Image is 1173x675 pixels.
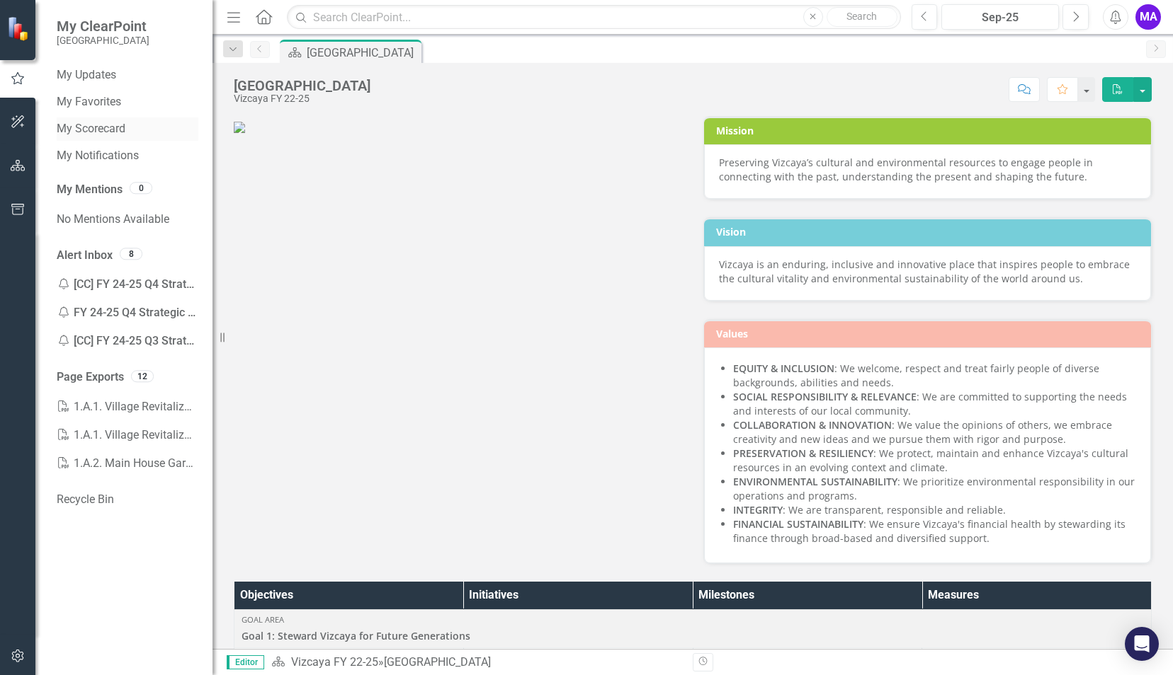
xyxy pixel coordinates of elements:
li: : We are transparent, responsible and reliable. [733,503,1136,517]
li: : We welcome, respect and treat fairly people of diverse backgrounds, abilities and needs. [733,362,1136,390]
td: Double-Click to Edit [234,610,1152,648]
span: Search [846,11,877,22]
strong: PRESERVATION & RESILIENCY [733,446,873,460]
div: Goal Area [242,614,1144,625]
li: : We prioritize environmental responsibility in our operations and programs. [733,475,1136,503]
h3: Mission [716,125,1144,136]
strong: EQUITY & INCLUSION [733,362,834,375]
a: Alert Inbox [57,248,113,264]
span: My ClearPoint [57,18,149,35]
a: Recycle Bin [57,492,198,508]
div: [GEOGRAPHIC_DATA] [384,655,491,669]
a: My Updates [57,67,198,83]
span: Goal 1: Steward Vizcaya for Future Generations [242,629,1144,643]
a: 1.A.1. Village Revitalization Phase 2 (5 buildi [57,393,198,421]
a: 1.A.2. Main House Garden Restoration [57,449,198,478]
a: My Mentions [57,182,123,198]
div: FY 24-25 Q4 Strategic Plan - Enter your data Remin... [57,299,198,327]
strong: SOCIAL RESPONSIBILITY & RELEVANCE [733,390,917,403]
div: Preserving Vizcaya’s cultural and environmental resources to engage people in connecting with the... [719,156,1136,184]
button: Sep-25 [941,4,1059,30]
li: : We protect, maintain and enhance Vizcaya's cultural resources in an evolving context and climate. [733,446,1136,475]
div: » [271,654,682,671]
div: 0 [130,182,152,194]
div: [GEOGRAPHIC_DATA] [307,44,418,62]
small: [GEOGRAPHIC_DATA] [57,35,149,46]
div: Sep-25 [946,9,1054,26]
a: My Notifications [57,148,198,164]
div: Open Intercom Messenger [1125,627,1159,661]
a: Vizcaya FY 22-25 [291,655,378,669]
li: : We are committed to supporting the needs and interests of our local community. [733,390,1136,418]
h3: Values [716,328,1144,339]
img: ClearPoint Strategy [6,15,33,42]
a: My Scorecard [57,121,198,137]
button: MA [1135,4,1161,30]
div: [CC] FY 24-25 Q3 Strategic Plan - Enter your data Reminder [57,327,198,355]
div: Vizcaya FY 22-25 [234,93,370,104]
img: VIZ_LOGO_2955_RGB.jpg [234,122,245,133]
div: Vizcaya is an enduring, inclusive and innovative place that inspires people to embrace the cultur... [719,258,1136,286]
div: No Mentions Available [57,205,198,233]
div: [GEOGRAPHIC_DATA] [234,78,370,93]
strong: ENVIRONMENTAL SUSTAINABILITY [733,475,897,488]
input: Search ClearPoint... [287,5,900,30]
span: Editor [227,655,264,669]
button: Search [827,7,897,27]
h3: Vision [716,226,1144,237]
strong: INTEGRITY [733,503,783,517]
a: Page Exports [57,369,124,386]
div: [CC] FY 24-25 Q4 Strategic Plan - Enter your data Reminder [57,270,198,299]
li: : We ensure Vizcaya's financial health by stewarding its finance through broad-based and diversif... [733,517,1136,546]
strong: FINANCIAL SUSTAINABILITY [733,517,863,531]
li: : We value the opinions of others, we embrace creativity and new ideas and we pursue them with ri... [733,418,1136,446]
div: 12 [131,370,154,382]
strong: COLLABORATION & INNOVATION [733,418,892,432]
a: 1.A.1. Village Revitalization Phase 1A and 1B [57,421,198,449]
a: My Favorites [57,94,198,110]
div: 8 [120,248,142,260]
